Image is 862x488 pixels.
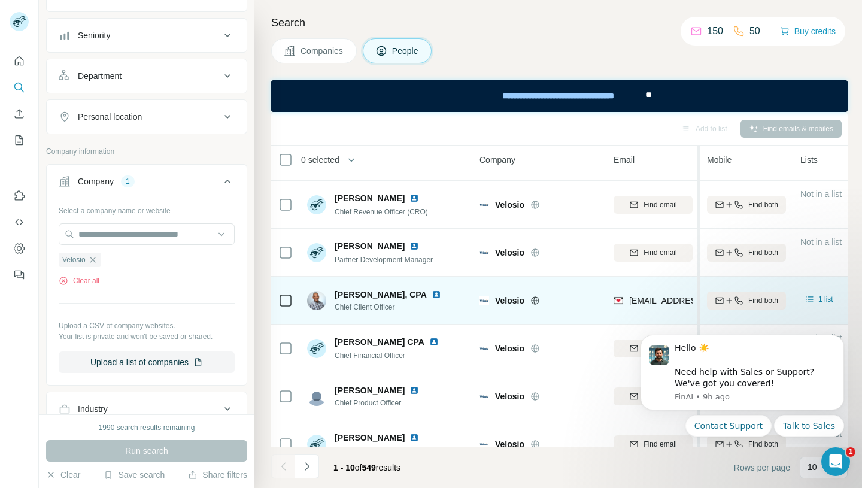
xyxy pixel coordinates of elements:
span: 549 [362,463,376,472]
span: Chief Financial Officer [335,351,405,360]
img: Avatar [307,243,326,262]
button: Find both [707,244,786,262]
img: LinkedIn logo [409,386,419,395]
span: 0 selected [301,154,339,166]
img: Avatar [307,291,326,310]
span: Find email [644,247,676,258]
span: Find email [644,439,676,450]
button: Use Surfe on LinkedIn [10,185,29,207]
span: Chief Client Officer [335,302,446,313]
button: Dashboard [10,238,29,259]
button: Department [47,62,247,90]
button: Find email [614,435,693,453]
div: Select a company name or website [59,201,235,216]
span: Lists [800,154,818,166]
div: Department [78,70,122,82]
p: Company information [46,146,247,157]
img: LinkedIn logo [429,337,439,347]
span: Find both [748,295,778,306]
span: 1 - 10 [333,463,355,472]
span: 1 [846,447,855,457]
span: People [392,45,420,57]
button: Share filters [188,469,247,481]
button: Feedback [10,264,29,286]
button: Search [10,77,29,98]
button: Upload a list of companies [59,351,235,373]
button: Seniority [47,21,247,50]
img: Logo of Velosio [479,392,489,401]
p: Your list is private and won't be saved or shared. [59,331,235,342]
button: Find email [614,340,693,357]
img: Logo of Velosio [479,344,489,353]
span: [PERSON_NAME] [335,384,405,396]
span: Find both [748,247,778,258]
button: Personal location [47,102,247,131]
span: Velosio [62,254,86,265]
button: Find both [707,292,786,310]
button: Company1 [47,167,247,201]
div: 1990 search results remaining [99,422,195,433]
span: [PERSON_NAME], CPA [335,289,427,301]
img: Avatar [307,387,326,406]
p: Upload a CSV of company websites. [59,320,235,331]
button: Find email [614,244,693,262]
img: provider findymail logo [614,295,623,307]
iframe: Banner [271,80,848,112]
span: results [333,463,400,472]
img: Logo of Velosio [479,248,489,257]
p: 150 [707,24,723,38]
span: Email [614,154,635,166]
div: Personal location [78,111,142,123]
button: Find email [614,196,693,214]
span: Chief Revenue Officer (CRO) [335,208,428,216]
button: Use Surfe API [10,211,29,233]
button: Save search [104,469,165,481]
span: Companies [301,45,344,57]
span: Company [479,154,515,166]
button: Find both [707,196,786,214]
img: Logo of Velosio [479,439,489,449]
button: Navigate to next page [295,454,319,478]
span: [EMAIL_ADDRESS][DOMAIN_NAME] [629,296,771,305]
img: LinkedIn logo [409,241,419,251]
button: Enrich CSV [10,103,29,125]
button: My lists [10,129,29,151]
img: LinkedIn logo [409,433,419,442]
span: Velosio [495,295,524,307]
span: 1 list [818,294,833,305]
iframe: Intercom live chat [821,447,850,476]
span: Velosio [495,438,524,450]
h4: Search [271,14,848,31]
img: Avatar [307,339,326,358]
span: Mobile [707,154,732,166]
span: Velosio [495,342,524,354]
button: Find email [614,387,693,405]
button: Industry [47,395,247,423]
button: Clear all [59,275,99,286]
img: LinkedIn logo [432,290,441,299]
span: Find both [748,439,778,450]
img: Avatar [307,435,326,454]
img: Avatar [307,195,326,214]
span: Find both [748,199,778,210]
span: [PERSON_NAME] [335,432,405,444]
iframe: Intercom notifications message [623,324,862,444]
img: LinkedIn logo [409,193,419,203]
span: Velosio [495,247,524,259]
button: Clear [46,469,80,481]
span: of [355,463,362,472]
span: Not in a list [800,189,842,199]
button: Buy credits [780,23,836,40]
span: [PERSON_NAME] [335,240,405,252]
div: Seniority [78,29,110,41]
span: Partner Enablement Manager [335,447,429,456]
